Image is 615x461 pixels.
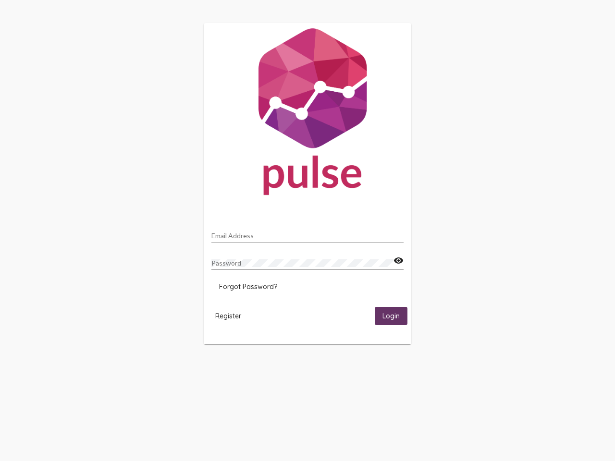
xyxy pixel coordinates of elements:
[382,312,400,321] span: Login
[375,307,407,325] button: Login
[394,255,404,267] mat-icon: visibility
[215,312,241,320] span: Register
[219,282,277,291] span: Forgot Password?
[211,278,285,295] button: Forgot Password?
[208,307,249,325] button: Register
[204,23,411,205] img: Pulse For Good Logo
